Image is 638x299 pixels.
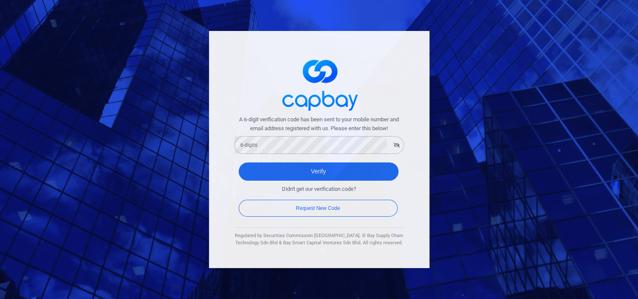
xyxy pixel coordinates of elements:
span: Didn't get our verification code? [282,185,356,194]
span: A 6-digit verification code has been sent to your mobile number and email address registered with... [234,115,404,133]
button: Verify [239,162,398,181]
img: logo [277,52,362,115]
div: Regulated by Securities Commission [GEOGRAPHIC_DATA]. © Bay Supply Chain Technology Sdn Bhd & Bay... [234,232,404,247]
button: Request New Code [239,200,398,217]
